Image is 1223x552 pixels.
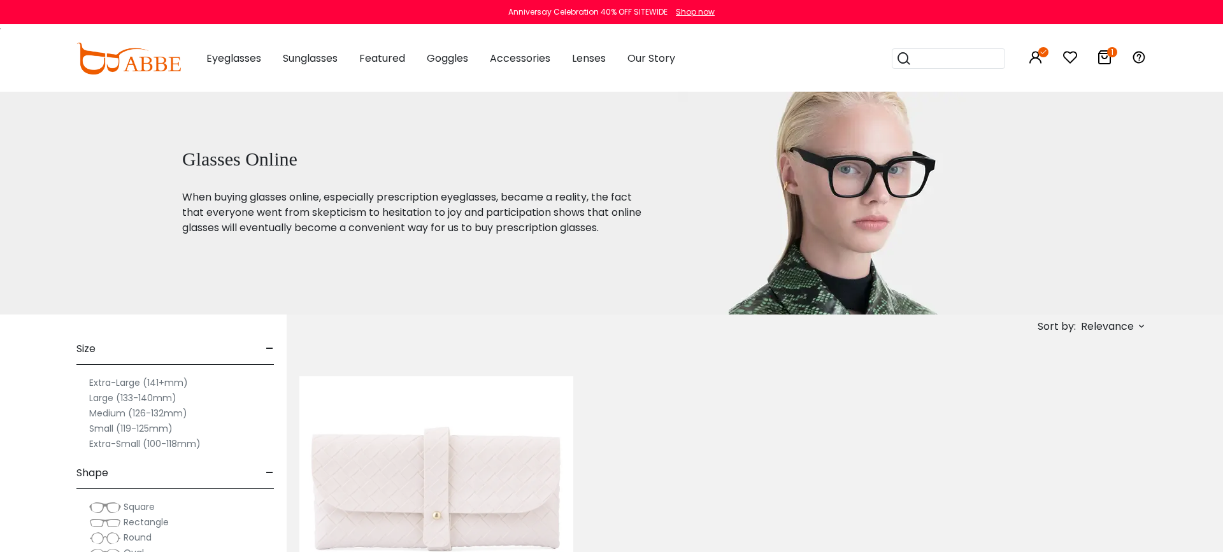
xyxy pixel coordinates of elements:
span: Round [124,531,152,544]
p: When buying glasses online, especially prescription eyeglasses, became a reality, the fact that e... [182,190,646,236]
span: Sort by: [1038,319,1076,334]
span: Shape [76,458,108,488]
span: Square [124,500,155,513]
img: Square.png [89,501,121,514]
div: Anniversay Celebration 40% OFF SITEWIDE [508,6,668,18]
img: Round.png [89,532,121,544]
span: Featured [359,51,405,66]
span: Sunglasses [283,51,338,66]
label: Extra-Small (100-118mm) [89,436,201,451]
span: - [266,334,274,364]
span: Relevance [1081,315,1134,338]
img: Rectangle.png [89,516,121,529]
a: Shop now [669,6,715,17]
span: - [266,458,274,488]
label: Extra-Large (141+mm) [89,375,188,390]
span: Size [76,334,96,364]
span: Accessories [490,51,550,66]
span: Goggles [427,51,468,66]
div: Shop now [676,6,715,18]
label: Medium (126-132mm) [89,406,187,421]
span: Eyeglasses [206,51,261,66]
span: Lenses [572,51,606,66]
label: Small (119-125mm) [89,421,173,436]
a: 1 [1097,52,1112,67]
span: Our Story [627,51,675,66]
h1: Glasses Online [182,148,646,171]
i: 1 [1107,47,1117,57]
img: glasses online [678,92,1001,315]
span: Rectangle [124,516,169,528]
label: Large (133-140mm) [89,390,176,406]
img: abbeglasses.com [76,43,181,74]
